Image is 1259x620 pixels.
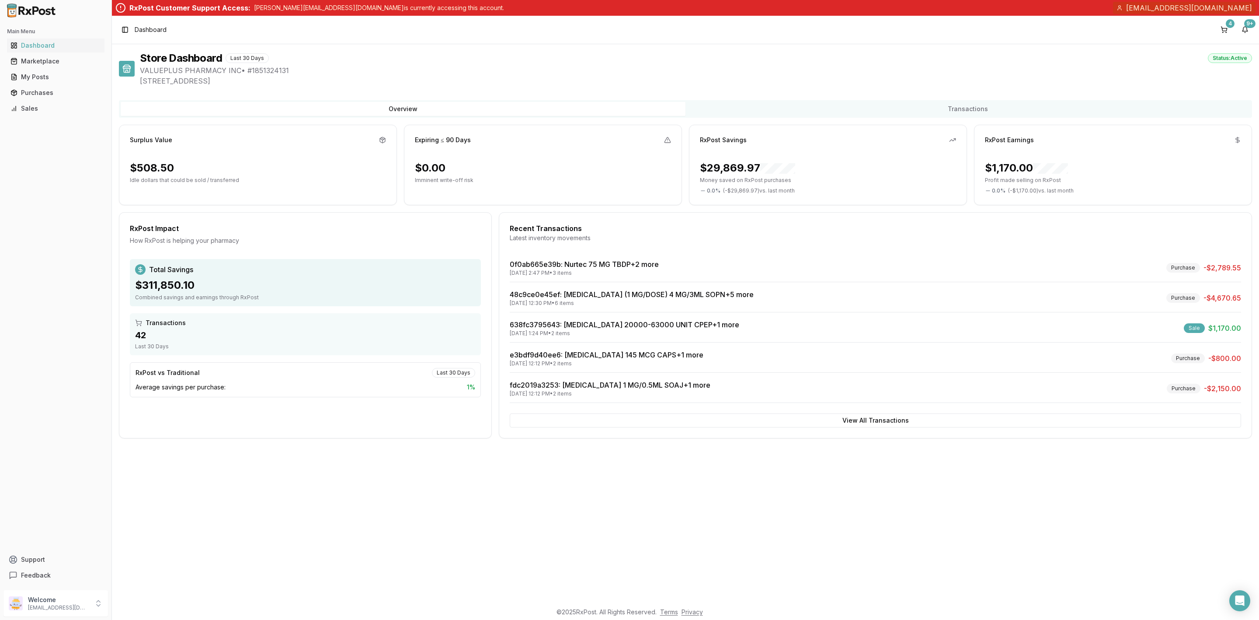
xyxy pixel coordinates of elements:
div: Purchase [1166,263,1200,273]
div: RxPost Savings [700,136,747,144]
div: $311,850.10 [135,278,476,292]
span: 1 % [467,383,475,392]
h2: Main Menu [7,28,104,35]
a: fdc2019a3253: [MEDICAL_DATA] 1 MG/0.5ML SOAJ+1 more [510,381,710,389]
a: Terms [660,608,678,616]
div: Latest inventory movements [510,234,1241,242]
div: RxPost Customer Support Access: [129,3,250,13]
div: [DATE] 12:12 PM • 2 items [510,390,710,397]
button: Dashboard [3,39,108,53]
span: ( - $29,869.97 ) vs. last month [723,187,795,194]
span: -$2,789.55 [1203,263,1241,273]
div: RxPost Impact [130,223,481,234]
a: My Posts [7,69,104,85]
div: RxPost vs Traditional [136,368,200,377]
div: Expiring ≤ 90 Days [415,136,471,144]
nav: breadcrumb [135,25,167,34]
span: 0.0 % [707,187,720,194]
button: Sales [3,102,108,116]
div: Last 30 Days [226,53,269,63]
a: 638fc3795643: [MEDICAL_DATA] 20000-63000 UNIT CPEP+1 more [510,320,739,329]
a: Purchases [7,85,104,101]
a: 0f0ab665e39b: Nurtec 75 MG TBDP+2 more [510,260,659,269]
div: Sale [1184,323,1205,333]
a: Sales [7,101,104,116]
span: Feedback [21,571,51,580]
p: Welcome [28,595,89,604]
span: -$4,670.65 [1203,293,1241,303]
button: Feedback [3,567,108,583]
span: -$800.00 [1208,353,1241,364]
div: Status: Active [1208,53,1252,63]
a: 48c9ce0e45ef: [MEDICAL_DATA] (1 MG/DOSE) 4 MG/3ML SOPN+5 more [510,290,754,299]
div: Surplus Value [130,136,172,144]
div: Sales [10,104,101,113]
img: RxPost Logo [3,4,59,18]
div: Purchase [1171,354,1205,363]
button: My Posts [3,70,108,84]
div: Purchase [1167,384,1200,393]
button: 4 [1217,23,1231,37]
div: Dashboard [10,41,101,50]
button: Marketplace [3,54,108,68]
span: [STREET_ADDRESS] [140,76,1252,86]
a: Marketplace [7,53,104,69]
h1: Store Dashboard [140,51,222,65]
div: $508.50 [130,161,174,175]
span: VALUEPLUS PHARMACY INC • # 1851324131 [140,65,1252,76]
div: [DATE] 12:12 PM • 2 items [510,360,703,367]
div: Marketplace [10,57,101,66]
p: Imminent write-off risk [415,177,671,184]
div: Purchase [1166,293,1200,303]
div: Recent Transactions [510,223,1241,234]
span: -$2,150.00 [1204,383,1241,394]
div: [DATE] 12:30 PM • 6 items [510,300,754,307]
span: [EMAIL_ADDRESS][DOMAIN_NAME] [1126,3,1252,13]
div: $1,170.00 [985,161,1068,175]
p: [PERSON_NAME][EMAIL_ADDRESS][DOMAIN_NAME] is currently accessing this account. [254,4,504,12]
button: Transactions [685,102,1250,116]
div: Purchases [10,88,101,97]
div: How RxPost is helping your pharmacy [130,236,481,245]
button: Purchases [3,86,108,100]
span: 0.0 % [992,187,1005,194]
div: [DATE] 1:24 PM • 2 items [510,330,739,337]
button: 9+ [1238,23,1252,37]
div: [DATE] 2:47 PM • 3 items [510,270,659,277]
span: ( - $1,170.00 ) vs. last month [1008,187,1074,194]
a: Dashboard [7,38,104,53]
p: Idle dollars that could be sold / transferred [130,177,386,184]
div: $0.00 [415,161,445,175]
button: Overview [121,102,685,116]
button: Support [3,552,108,567]
p: [EMAIL_ADDRESS][DOMAIN_NAME] [28,604,89,611]
div: RxPost Earnings [985,136,1034,144]
div: Open Intercom Messenger [1229,590,1250,611]
div: Last 30 Days [432,368,475,378]
div: My Posts [10,73,101,81]
div: $29,869.97 [700,161,795,175]
p: Money saved on RxPost purchases [700,177,956,184]
a: e3bdf9d40ee6: [MEDICAL_DATA] 145 MCG CAPS+1 more [510,350,703,359]
a: Privacy [682,608,703,616]
div: Last 30 Days [135,343,476,350]
div: 42 [135,329,476,341]
div: 9+ [1244,19,1256,28]
img: User avatar [9,596,23,610]
span: Dashboard [135,25,167,34]
button: View All Transactions [510,413,1241,427]
span: $1,170.00 [1208,323,1241,333]
p: Profit made selling on RxPost [985,177,1241,184]
div: 4 [1226,19,1235,28]
div: Combined savings and earnings through RxPost [135,294,476,301]
span: Total Savings [149,264,193,275]
span: Transactions [146,319,186,327]
span: Average savings per purchase: [136,383,226,392]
